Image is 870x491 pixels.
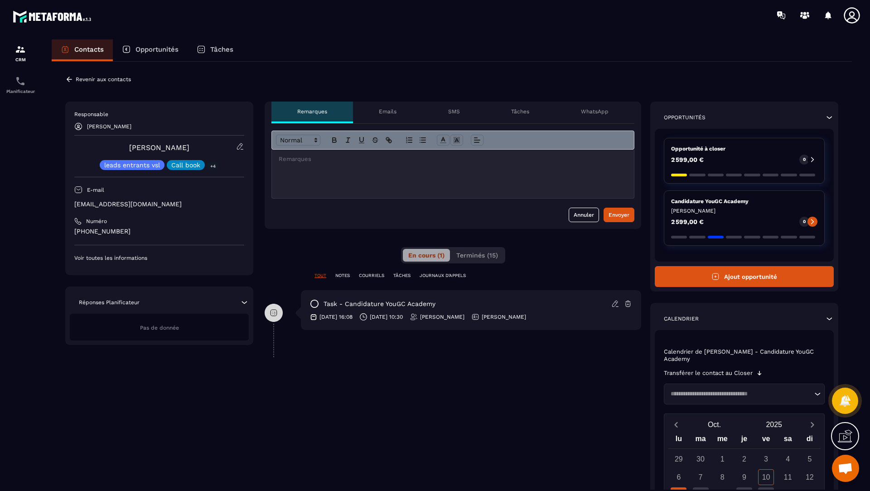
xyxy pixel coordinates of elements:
[667,389,812,399] input: Search for option
[13,8,94,25] img: logo
[135,45,179,53] p: Opportunités
[802,469,817,485] div: 12
[758,469,774,485] div: 10
[420,313,464,321] p: [PERSON_NAME]
[685,417,744,433] button: Open months overlay
[777,433,799,448] div: sa
[604,208,634,222] button: Envoyer
[188,39,242,61] a: Tâches
[87,186,104,194] p: E-mail
[711,433,733,448] div: me
[671,156,704,163] p: 2 599,00 €
[832,455,859,482] div: Ouvrir le chat
[113,39,188,61] a: Opportunités
[715,469,730,485] div: 8
[690,433,711,448] div: ma
[140,325,179,331] span: Pas de donnée
[664,384,825,404] div: Search for option
[52,39,113,61] a: Contacts
[482,313,526,321] p: [PERSON_NAME]
[2,57,39,62] p: CRM
[803,219,806,225] p: 0
[715,451,730,467] div: 1
[87,123,131,130] p: [PERSON_NAME]
[451,249,503,262] button: Terminés (15)
[314,272,326,279] p: TOUT
[581,108,609,115] p: WhatsApp
[104,162,160,168] p: leads entrants vsl
[758,451,774,467] div: 3
[671,469,686,485] div: 6
[744,417,804,433] button: Open years overlay
[803,156,806,163] p: 0
[15,76,26,87] img: scheduler
[76,76,131,83] p: Revenir aux contacts
[664,114,706,121] p: Opportunités
[671,451,686,467] div: 29
[799,433,821,448] div: di
[129,143,189,152] a: [PERSON_NAME]
[655,266,834,287] button: Ajout opportunité
[804,418,821,431] button: Next month
[456,252,498,259] span: Terminés (15)
[74,45,104,53] p: Contacts
[780,469,796,485] div: 11
[2,69,39,101] a: schedulerschedulerPlanificateur
[297,108,327,115] p: Remarques
[74,111,244,118] p: Responsable
[668,433,690,448] div: lu
[671,219,704,225] p: 2 599,00 €
[668,418,685,431] button: Previous month
[79,299,140,306] p: Réponses Planificateur
[671,198,817,205] p: Candidature YouGC Academy
[780,451,796,467] div: 4
[569,208,599,222] button: Annuler
[171,162,200,168] p: Call book
[736,451,752,467] div: 2
[74,227,244,236] p: [PHONE_NUMBER]
[448,108,460,115] p: SMS
[664,369,753,377] p: Transférer le contact au Closer
[210,45,233,53] p: Tâches
[379,108,396,115] p: Emails
[511,108,529,115] p: Tâches
[671,207,817,214] p: [PERSON_NAME]
[207,161,219,171] p: +4
[671,145,817,152] p: Opportunité à closer
[733,433,755,448] div: je
[319,313,353,321] p: [DATE] 16:08
[693,469,709,485] div: 7
[693,451,709,467] div: 30
[755,433,777,448] div: ve
[335,272,350,279] p: NOTES
[86,218,107,225] p: Numéro
[408,252,445,259] span: En cours (1)
[74,254,244,262] p: Voir toutes les informations
[420,272,466,279] p: JOURNAUX D'APPELS
[2,89,39,94] p: Planificateur
[609,210,629,219] div: Envoyer
[802,451,817,467] div: 5
[2,37,39,69] a: formationformationCRM
[403,249,450,262] button: En cours (1)
[664,315,699,322] p: Calendrier
[393,272,411,279] p: TÂCHES
[664,348,825,363] p: Calendrier de [PERSON_NAME] - Candidature YouGC Academy
[74,200,244,209] p: [EMAIL_ADDRESS][DOMAIN_NAME]
[324,300,435,308] p: task - Candidature YouGC Academy
[359,272,384,279] p: COURRIELS
[15,44,26,55] img: formation
[370,313,403,321] p: [DATE] 10:30
[736,469,752,485] div: 9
